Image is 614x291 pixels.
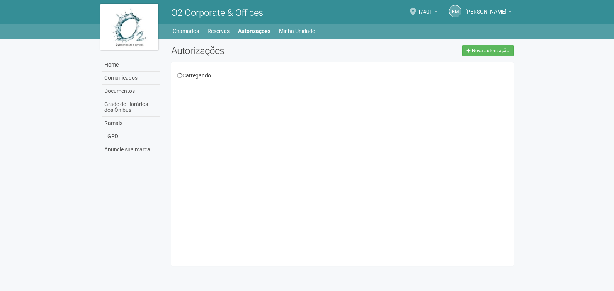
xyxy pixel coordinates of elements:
[102,72,160,85] a: Comunicados
[102,143,160,156] a: Anuncie sua marca
[171,45,337,56] h2: Autorizações
[102,130,160,143] a: LGPD
[177,72,508,79] div: Carregando...
[418,10,437,16] a: 1/401
[102,58,160,72] a: Home
[279,26,315,36] a: Minha Unidade
[102,117,160,130] a: Ramais
[100,4,158,50] img: logo.jpg
[173,26,199,36] a: Chamados
[208,26,230,36] a: Reservas
[418,1,432,15] span: 1/401
[102,85,160,98] a: Documentos
[462,45,514,56] a: Nova autorização
[449,5,461,17] a: EM
[102,98,160,117] a: Grade de Horários dos Ônibus
[472,48,509,53] span: Nova autorização
[171,7,263,18] span: O2 Corporate & Offices
[465,1,507,15] span: Eloisa Mazoni Guntzel
[238,26,270,36] a: Autorizações
[465,10,512,16] a: [PERSON_NAME]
